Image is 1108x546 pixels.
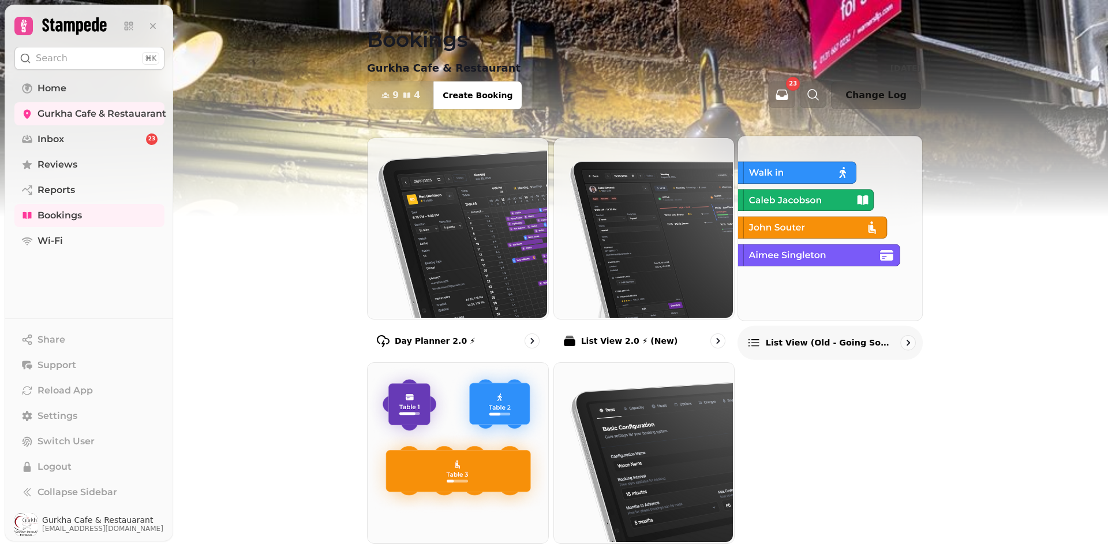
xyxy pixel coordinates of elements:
img: User avatar [14,513,38,536]
a: Settings [14,404,164,428]
span: Support [38,358,76,372]
a: Reviews [14,153,164,176]
span: Gurkha Cafe & Restauarant [38,107,166,121]
button: 94 [368,81,434,109]
svg: go to [712,335,724,347]
svg: go to [902,337,914,348]
span: Inbox [38,132,64,146]
span: Settings [38,409,77,423]
button: Collapse Sidebar [14,481,164,504]
button: Search⌘K [14,47,164,70]
span: Home [38,81,66,95]
span: Collapse Sidebar [38,485,117,499]
span: Reports [38,183,75,197]
span: Reviews [38,158,77,172]
img: Configuration [553,362,733,543]
span: Create Booking [443,91,512,99]
button: Share [14,328,164,351]
button: Create Booking [433,81,522,109]
a: Day Planner 2.0 ⚡Day Planner 2.0 ⚡ [367,138,549,358]
img: List view (Old - going soon) [737,135,921,319]
button: Logout [14,455,164,478]
span: Gurkha Cafe & Restauarant [42,516,163,524]
a: Home [14,77,164,100]
img: List View 2.0 ⚡ (New) [553,137,733,318]
span: 23 [789,81,797,87]
a: Wi-Fi [14,229,164,252]
p: List view (Old - going soon) [766,337,893,348]
span: Wi-Fi [38,234,63,248]
button: Switch User [14,430,164,453]
button: User avatarGurkha Cafe & Restauarant[EMAIL_ADDRESS][DOMAIN_NAME] [14,513,164,536]
a: Bookings [14,204,164,227]
a: Inbox23 [14,128,164,151]
span: Logout [38,460,72,474]
span: Change Log [845,91,907,100]
a: List view (Old - going soon)List view (Old - going soon) [738,135,923,359]
span: 23 [148,135,156,143]
a: List View 2.0 ⚡ (New)List View 2.0 ⚡ (New) [553,138,735,358]
p: List View 2.0 ⚡ (New) [581,335,678,347]
p: [DATE] [890,62,921,74]
button: Reload App [14,379,164,402]
span: Share [38,333,65,347]
img: Floor Plans (beta) [366,362,547,543]
img: Day Planner 2.0 ⚡ [366,137,547,318]
svg: go to [526,335,538,347]
a: Gurkha Cafe & Restauarant [14,102,164,125]
span: Reload App [38,384,93,398]
div: ⌘K [142,52,159,65]
span: Bookings [38,209,82,222]
button: Change Log [831,81,921,109]
span: 9 [392,91,399,100]
p: Gurkha Cafe & Restaurant [367,60,521,76]
button: Support [14,354,164,377]
span: 4 [414,91,420,100]
p: Search [36,51,68,65]
p: Day Planner 2.0 ⚡ [395,335,476,347]
span: [EMAIL_ADDRESS][DOMAIN_NAME] [42,524,163,533]
span: Switch User [38,434,95,448]
a: Reports [14,179,164,202]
